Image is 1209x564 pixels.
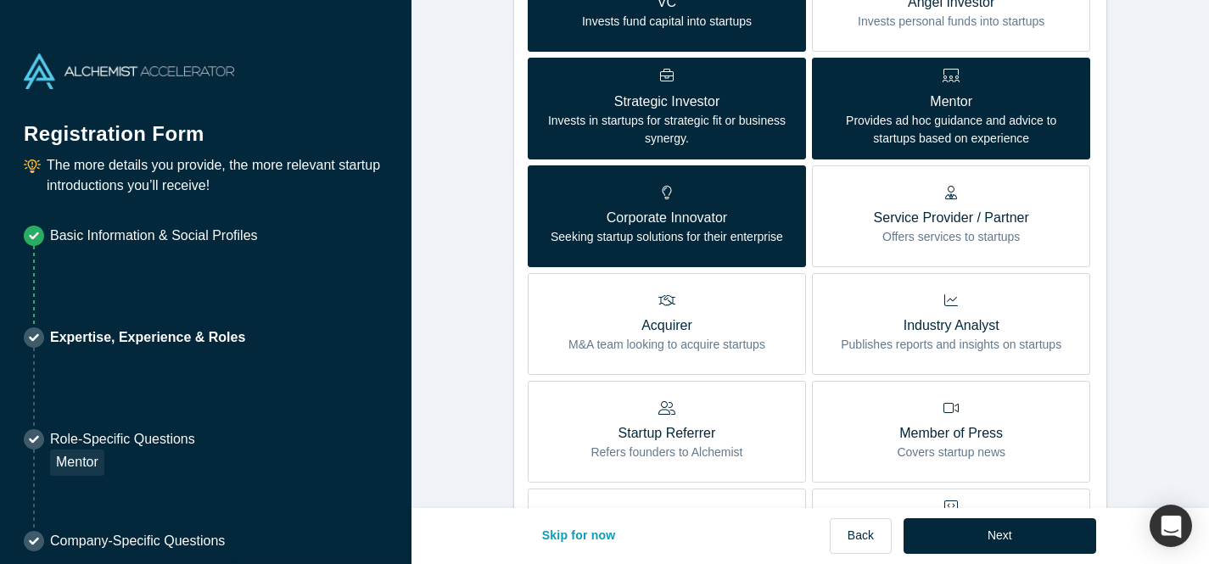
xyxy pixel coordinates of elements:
p: Strategic Investor [540,92,793,112]
button: Next [904,518,1096,554]
h1: Registration Form [24,101,388,149]
p: Corporate Innovator [551,208,783,228]
p: Expertise, Experience & Roles [50,327,245,348]
p: Invests fund capital into startups [582,13,752,31]
p: Service Provider / Partner [874,208,1029,228]
p: Refers founders to Alchemist [591,444,742,461]
p: M&A team looking to acquire startups [568,336,765,354]
div: Mentor [50,450,104,476]
p: Industry Analyst [841,316,1061,336]
p: Offers services to startups [874,228,1029,246]
p: Invests in startups for strategic fit or business synergy. [540,112,793,148]
p: Role-Specific Questions [50,429,195,450]
p: Mentor [825,92,1077,112]
p: Startup Referrer [591,423,742,444]
button: Back [830,518,892,554]
p: Publishes reports and insights on startups [841,336,1061,354]
p: Seeking startup solutions for their enterprise [551,228,783,246]
button: Skip for now [524,518,634,554]
p: The more details you provide, the more relevant startup introductions you’ll receive! [47,155,388,196]
p: Provides ad hoc guidance and advice to startups based on experience [825,112,1077,148]
p: Acquirer [568,316,765,336]
p: Basic Information & Social Profiles [50,226,258,246]
p: Covers startup news [897,444,1005,461]
p: Member of Press [897,423,1005,444]
img: Alchemist Accelerator Logo [24,53,234,89]
p: Company-Specific Questions [50,531,225,551]
p: Invests personal funds into startups [858,13,1044,31]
